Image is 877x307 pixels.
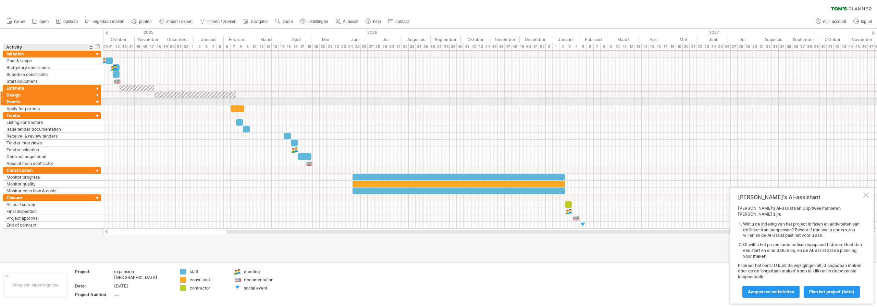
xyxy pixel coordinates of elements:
div: 7 [231,43,237,50]
div: 39 [450,43,457,50]
a: Plan het project (bèta) [804,286,860,298]
div: Januari 2026 [194,36,224,43]
div: Mei 2027 [669,36,698,43]
div: [PERSON_NAME]'s AI-assistant [738,194,862,201]
a: contact [386,17,411,26]
a: ongedaan maken [83,17,126,26]
div: meeting [244,269,281,274]
div: Oktober 2027 [818,36,847,43]
div: 42 [833,43,840,50]
div: 2026 [194,29,551,36]
div: Receive & review tenders [7,133,90,139]
div: 17 [299,43,306,50]
div: 48 [155,43,162,50]
a: import / export [157,17,195,26]
span: navigator [251,19,268,24]
a: filteren / zoeken [198,17,238,26]
div: Activity [6,44,90,51]
div: 16 [655,43,662,50]
div: 33 [409,43,416,50]
div: 6 [587,43,594,50]
div: Final inspection [7,208,90,215]
a: navigator [242,17,270,26]
div: 12 [265,43,272,50]
div: 14 [642,43,649,50]
li: Wilt u de indeling van het project in fasen en activiteiten aan de linker kant aanpassen? Beschri... [743,221,862,239]
div: Augustus 2027 [758,36,788,43]
span: zoom [283,19,293,24]
a: nieuw [5,17,27,26]
div: 27 [368,43,374,50]
div: 4 [210,43,217,50]
div: Februari 2026 [224,36,251,43]
span: AI assist [343,19,358,24]
div: Juli 2027 [728,36,758,43]
div: 19 [676,43,683,50]
div: Goal & scope [7,57,90,64]
div: 12 [628,43,635,50]
div: December 2025 [162,36,194,43]
span: Plan het project (bèta) [809,289,854,294]
div: 46 [141,43,148,50]
div: September 2027 [788,36,818,43]
div: 9 [244,43,251,50]
div: 20 [320,43,326,50]
div: 36 [792,43,799,50]
div: Initiation [7,51,90,57]
div: 39 [813,43,820,50]
a: help [364,17,383,26]
div: 28 [738,43,744,50]
div: 41 [464,43,470,50]
div: 3 [203,43,210,50]
div: 33 [772,43,779,50]
div: 18 [306,43,313,50]
div: 34 [416,43,422,50]
div: ..... [114,292,172,297]
a: printen [130,17,154,26]
div: 23 [340,43,347,50]
div: Juni 2026 [340,36,370,43]
div: Maart 2027 [607,36,639,43]
div: Oktober 2025 [103,36,135,43]
div: April 2027 [639,36,669,43]
div: 21 [690,43,696,50]
div: 52 [183,43,189,50]
div: 16 [292,43,299,50]
div: staff [190,269,227,274]
div: 14 [279,43,285,50]
div: 43 [840,43,847,50]
div: Tender [7,112,90,119]
div: 5 [217,43,224,50]
div: 25 [354,43,361,50]
div: November 2025 [135,36,162,43]
div: 42 [114,43,121,50]
div: 47 [868,43,875,50]
div: 52 [539,43,546,50]
div: Juni 2027 [698,36,728,43]
div: 35 [786,43,792,50]
div: Project approval [7,215,90,221]
div: 19 [313,43,320,50]
div: 10 [251,43,258,50]
a: opslaan [54,17,80,26]
a: open [30,17,51,26]
li: Of wilt u het project automatisch ingepland hebben. Geef dan een start en eind datum op, en de AI... [743,242,862,259]
div: 32 [765,43,772,50]
div: 50 [169,43,176,50]
div: Maart 2026 [251,36,281,43]
div: Design [7,92,90,98]
div: 45 [491,43,498,50]
div: 21 [326,43,333,50]
div: Closure [7,194,90,201]
div: 11 [258,43,265,50]
div: 49 [162,43,169,50]
div: 40 [100,43,107,50]
div: Tender interviews [7,140,90,146]
div: 35 [422,43,429,50]
div: 1 [189,43,196,50]
div: 41 [827,43,833,50]
div: 13 [635,43,642,50]
div: 29 [744,43,751,50]
span: filteren / zoeken [207,19,236,24]
div: Estimate [7,85,90,91]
